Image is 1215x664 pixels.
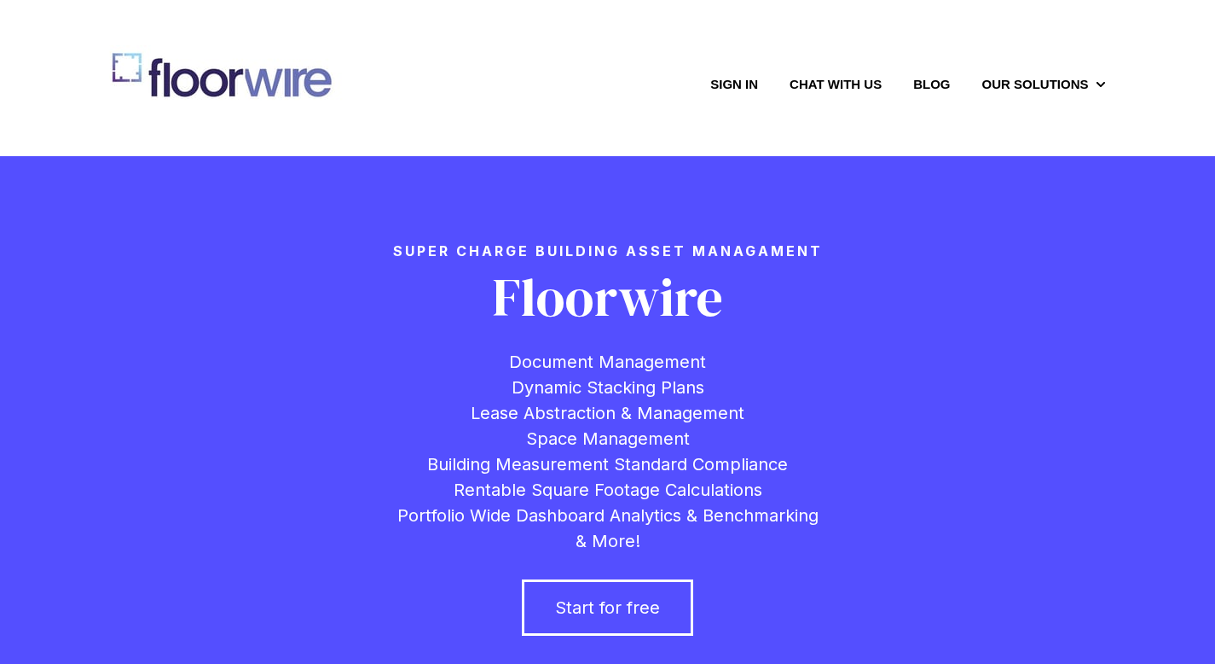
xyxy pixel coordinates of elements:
a: Start for free [522,580,693,636]
span: Lease Abstraction & Management [471,403,744,423]
span: & More! [576,531,640,551]
img: floorwire.com [96,45,351,118]
nav: Desktop navigation [437,74,1120,93]
span: Portfolio Wide Dashboard Analytics & Benchmarking [397,505,819,526]
a: Our Solutions [981,75,1088,93]
span: Dynamic Stacking Plans [512,377,704,398]
span: Document Management [509,352,706,372]
a: Blog [913,75,950,93]
span: Floorwire [492,261,723,334]
strong: Super charge building asset managament [393,242,823,259]
span: Building Measurement Standard Compliance [427,454,788,475]
span: Rentable Square Footage Calculations [454,480,762,500]
a: Sign in [710,75,758,93]
span: Space Management [526,428,690,449]
a: Chat with us [790,75,882,93]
